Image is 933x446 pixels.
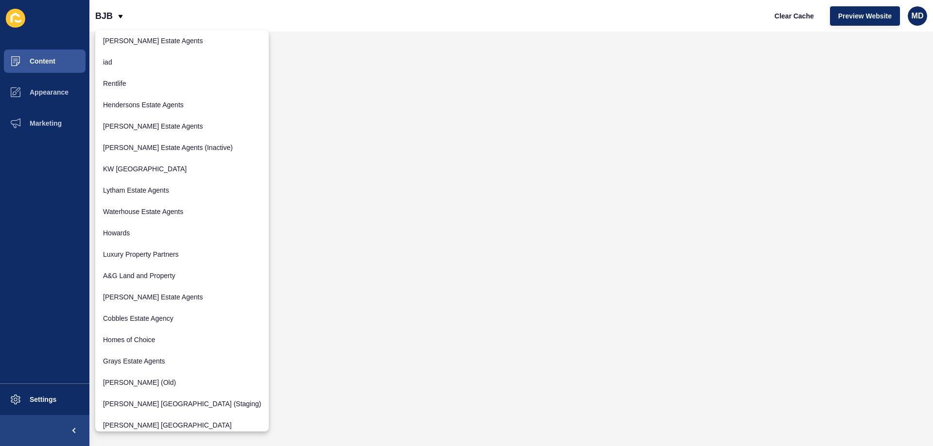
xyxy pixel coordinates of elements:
a: [PERSON_NAME] Estate Agents [95,116,269,137]
a: [PERSON_NAME] (Old) [95,372,269,393]
a: [PERSON_NAME] Estate Agents (Inactive) [95,137,269,158]
a: Hendersons Estate Agents [95,94,269,116]
span: MD [912,11,924,21]
a: iad [95,51,269,73]
span: Preview Website [838,11,892,21]
a: Cobbles Estate Agency [95,308,269,329]
a: Luxury Property Partners [95,244,269,265]
a: [PERSON_NAME] [GEOGRAPHIC_DATA] (Staging) [95,393,269,414]
span: Clear Cache [775,11,814,21]
a: [PERSON_NAME] [GEOGRAPHIC_DATA] [95,414,269,436]
a: Howards [95,222,269,244]
button: Clear Cache [766,6,822,26]
a: Waterhouse Estate Agents [95,201,269,222]
p: BJB [95,4,113,28]
a: Rentlife [95,73,269,94]
a: Lytham Estate Agents [95,180,269,201]
a: [PERSON_NAME] Estate Agents [95,286,269,308]
a: A&G Land and Property [95,265,269,286]
a: KW [GEOGRAPHIC_DATA] [95,158,269,180]
a: [PERSON_NAME] Estate Agents [95,30,269,51]
button: Preview Website [830,6,900,26]
a: Homes of Choice [95,329,269,350]
a: Grays Estate Agents [95,350,269,372]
